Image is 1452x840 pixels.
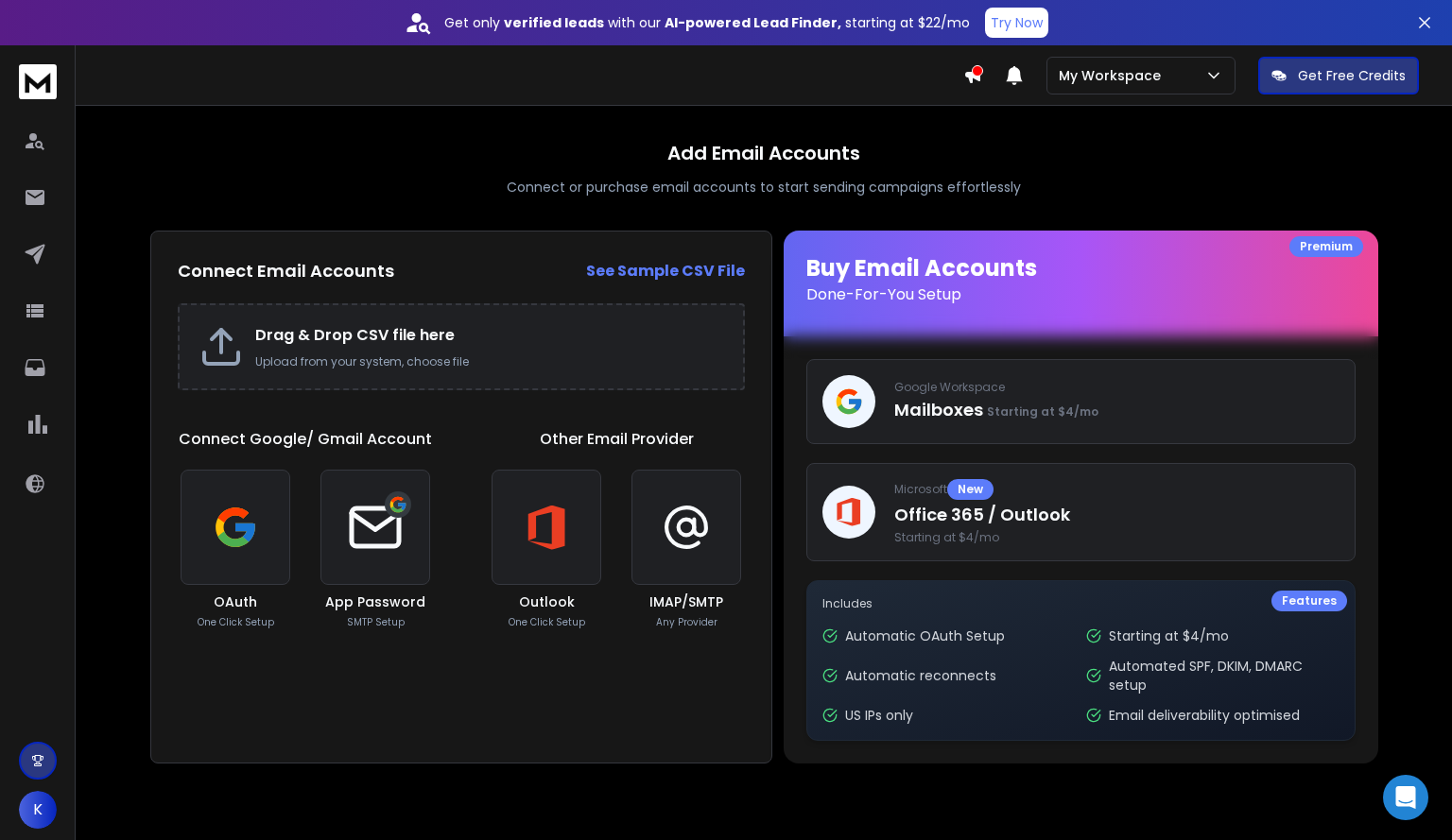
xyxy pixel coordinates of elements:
[255,354,724,369] p: Upload from your system, choose file
[1109,626,1229,645] p: Starting at $4/mo
[806,253,1356,306] h1: Buy Email Accounts
[894,380,1340,395] p: Google Workspace
[649,592,723,611] h3: IMAP/SMTP
[991,13,1043,32] p: Try Now
[255,324,724,347] h2: Drag & Drop CSV file here
[347,615,405,629] p: SMTP Setup
[845,666,996,685] p: Automatic reconnects
[985,8,1048,38] button: Try Now
[987,403,1098,420] span: Starting at $4/mo
[19,791,57,829] button: K
[1298,66,1406,85] p: Get Free Credits
[894,479,1340,500] p: Microsoft
[198,615,274,629] p: One Click Setup
[806,283,1356,306] p: Done-For-You Setup
[1109,706,1300,725] p: Email deliverability optimised
[325,592,425,611] h3: App Password
[444,13,970,32] p: Get only with our starting at $22/mo
[665,13,841,32] strong: AI-powered Lead Finder,
[667,140,860,166] h1: Add Email Accounts
[656,615,717,629] p: Any Provider
[586,260,745,282] strong: See Sample CSV File
[214,592,257,611] h3: OAuth
[894,397,1340,423] p: Mailboxes
[504,13,604,32] strong: verified leads
[845,706,913,725] p: US IPs only
[19,64,57,99] img: logo
[178,258,394,284] h2: Connect Email Accounts
[822,596,1340,611] p: Includes
[1383,775,1428,820] div: Open Intercom Messenger
[894,502,1340,528] p: Office 365 / Outlook
[179,428,432,451] h1: Connect Google/ Gmail Account
[509,615,585,629] p: One Click Setup
[586,260,745,283] a: See Sample CSV File
[894,530,1340,545] span: Starting at $4/mo
[1271,591,1347,611] div: Features
[947,479,994,500] div: New
[1258,57,1419,94] button: Get Free Credits
[1109,657,1339,694] p: Automated SPF, DKIM, DMARC setup
[1289,236,1363,257] div: Premium
[519,592,575,611] h3: Outlook
[507,178,1021,197] p: Connect or purchase email accounts to start sending campaigns effortlessly
[1059,66,1168,85] p: My Workspace
[845,626,1005,645] p: Automatic OAuth Setup
[540,428,694,451] h1: Other Email Provider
